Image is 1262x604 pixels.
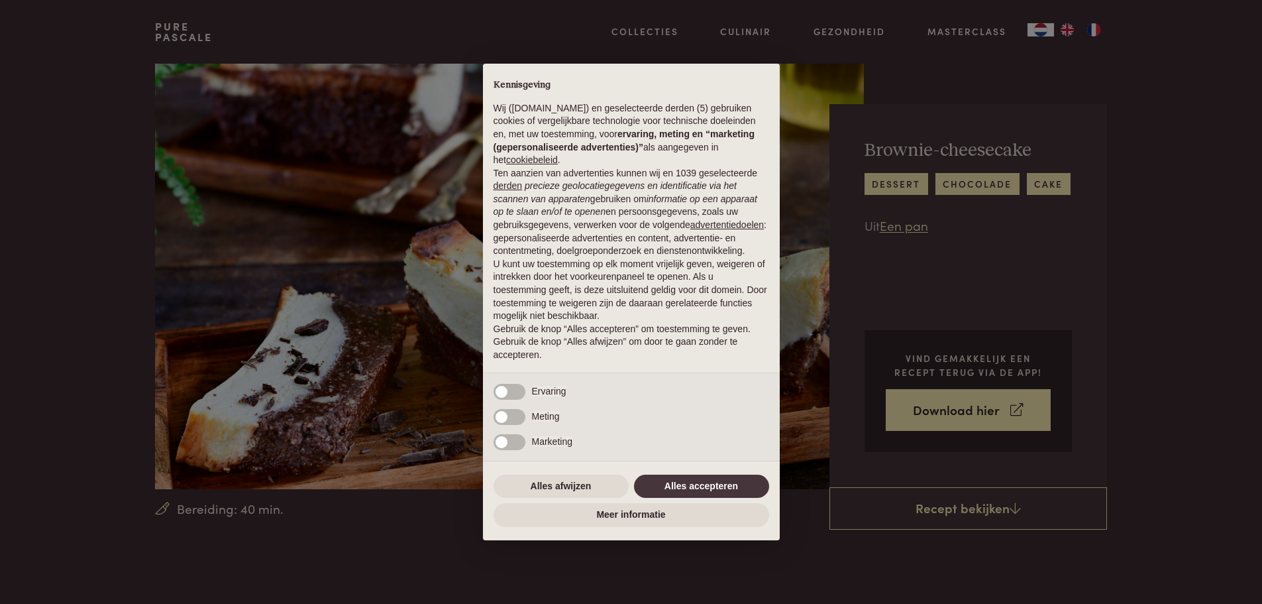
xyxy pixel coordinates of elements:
strong: ervaring, meting en “marketing (gepersonaliseerde advertenties)” [494,129,755,152]
h2: Kennisgeving [494,80,769,91]
a: cookiebeleid [506,154,558,165]
p: Gebruik de knop “Alles accepteren” om toestemming te geven. Gebruik de knop “Alles afwijzen” om d... [494,323,769,362]
button: Alles afwijzen [494,475,629,499]
span: Ervaring [532,386,566,396]
em: precieze geolocatiegegevens en identificatie via het scannen van apparaten [494,180,737,204]
span: Meting [532,411,560,422]
span: Marketing [532,436,572,447]
button: Alles accepteren [634,475,769,499]
button: Meer informatie [494,503,769,527]
p: Ten aanzien van advertenties kunnen wij en 1039 geselecteerde gebruiken om en persoonsgegevens, z... [494,167,769,258]
button: derden [494,180,523,193]
em: informatie op een apparaat op te slaan en/of te openen [494,194,758,217]
button: advertentiedoelen [690,219,764,232]
p: Wij ([DOMAIN_NAME]) en geselecteerde derden (5) gebruiken cookies of vergelijkbare technologie vo... [494,102,769,167]
p: U kunt uw toestemming op elk moment vrijelijk geven, weigeren of intrekken door het voorkeurenpan... [494,258,769,323]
